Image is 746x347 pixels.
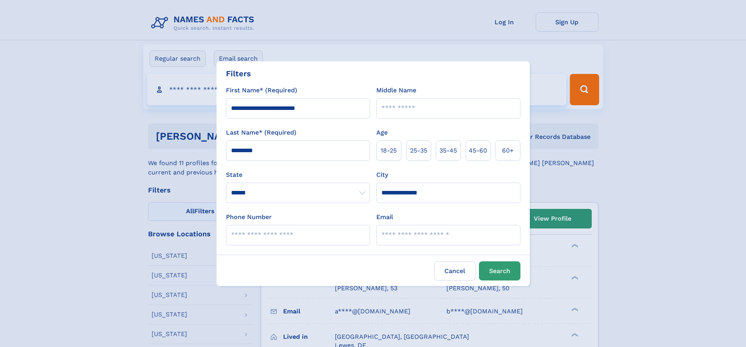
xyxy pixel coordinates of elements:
[226,170,370,180] label: State
[226,212,272,222] label: Phone Number
[381,146,397,155] span: 18‑25
[434,261,476,280] label: Cancel
[469,146,487,155] span: 45‑60
[226,68,251,79] div: Filters
[376,128,388,137] label: Age
[502,146,514,155] span: 60+
[410,146,427,155] span: 25‑35
[376,86,416,95] label: Middle Name
[226,86,297,95] label: First Name* (Required)
[376,212,393,222] label: Email
[479,261,520,280] button: Search
[376,170,388,180] label: City
[226,128,296,137] label: Last Name* (Required)
[439,146,457,155] span: 35‑45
